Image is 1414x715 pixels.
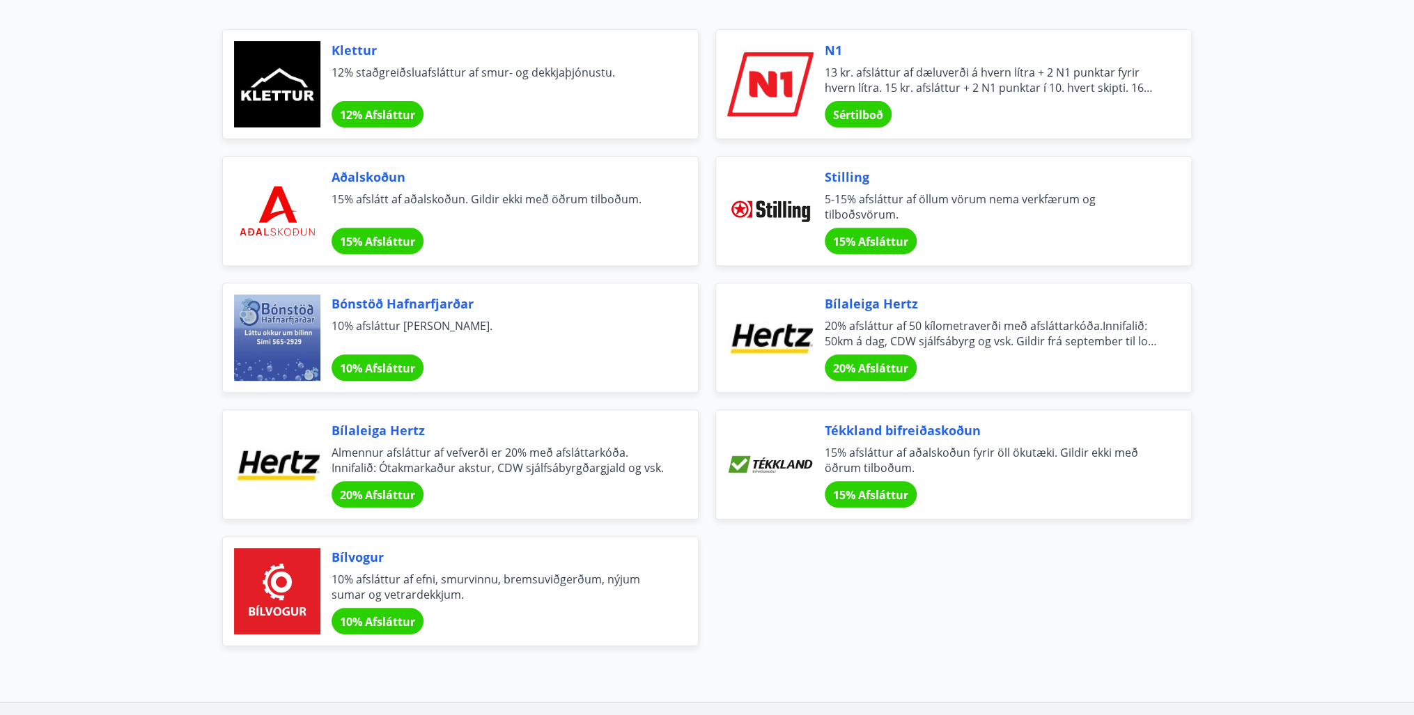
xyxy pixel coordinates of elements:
span: 20% Afsláttur [340,487,415,503]
span: Stilling [825,168,1158,186]
span: 10% Afsláttur [340,614,415,629]
span: 15% Afsláttur [833,487,908,503]
span: 15% afsláttur af aðalskoðun fyrir öll ökutæki. Gildir ekki með öðrum tilboðum. [825,445,1158,476]
span: N1 [825,41,1158,59]
span: Almennur afsláttur af vefverði er 20% með afsláttarkóða. Innifalið: Ótakmarkaður akstur, CDW sjál... [332,445,665,476]
span: 10% afsláttur [PERSON_NAME]. [332,318,665,349]
span: Aðalskoðun [332,168,665,186]
span: 20% Afsláttur [833,361,908,376]
span: 15% afslátt af aðalskoðun. Gildir ekki með öðrum tilboðum. [332,191,665,222]
span: Bílaleiga Hertz [825,294,1158,313]
span: 20% afsláttur af 50 kílometraverði með afsláttarkóða.Innifalið: 50km á dag, CDW sjálfsábyrg og vs... [825,318,1158,349]
span: Bílaleiga Hertz [332,421,665,439]
span: 12% staðgreiðsluafsláttur af smur- og dekkjaþjónustu. [332,65,665,95]
span: 10% Afsláttur [340,361,415,376]
span: 5-15% afsláttur af öllum vörum nema verkfærum og tilboðsvörum. [825,191,1158,222]
span: 15% Afsláttur [340,234,415,249]
span: Sértilboð [833,107,883,123]
span: Bónstöð Hafnarfjarðar [332,294,665,313]
span: Bílvogur [332,548,665,566]
span: 15% Afsláttur [833,234,908,249]
span: 10% afsláttur af efni, smurvinnu, bremsuviðgerðum, nýjum sumar og vetrardekkjum. [332,572,665,602]
span: Tékkland bifreiðaskoðun [825,421,1158,439]
span: Klettur [332,41,665,59]
span: 13 kr. afsláttur af dæluverði á hvern lítra + 2 N1 punktar fyrir hvern lítra. 15 kr. afsláttur + ... [825,65,1158,95]
span: 12% Afsláttur [340,107,415,123]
